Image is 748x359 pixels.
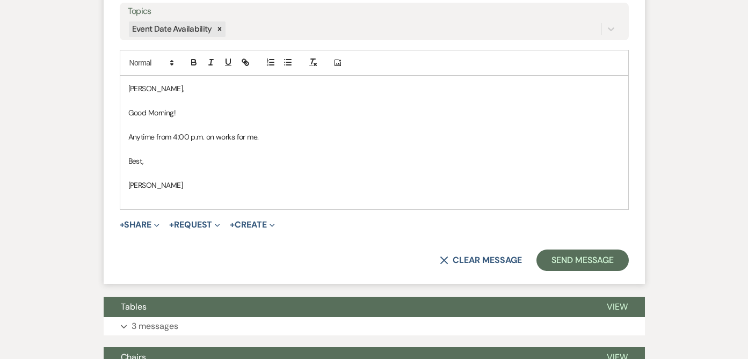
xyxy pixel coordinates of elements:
[120,221,160,229] button: Share
[169,221,220,229] button: Request
[440,256,521,265] button: Clear message
[607,301,628,312] span: View
[128,155,620,167] p: Best,
[230,221,274,229] button: Create
[128,83,620,94] p: [PERSON_NAME],
[128,4,621,19] label: Topics
[169,221,174,229] span: +
[129,21,214,37] div: Event Date Availability
[590,297,645,317] button: View
[128,107,620,119] p: Good Morning!
[121,301,147,312] span: Tables
[536,250,628,271] button: Send Message
[104,297,590,317] button: Tables
[120,221,125,229] span: +
[128,131,620,143] p: Anytime from 4:00 p.m. on works for me.
[230,221,235,229] span: +
[128,179,620,191] p: [PERSON_NAME]
[132,319,178,333] p: 3 messages
[104,317,645,335] button: 3 messages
